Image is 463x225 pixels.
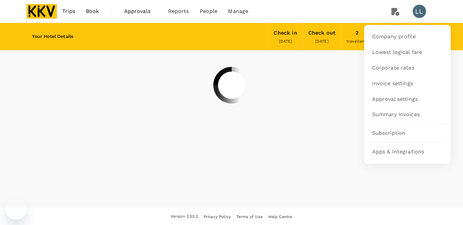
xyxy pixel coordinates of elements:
[204,214,231,219] span: Privacy Policy
[124,7,157,15] span: Approvals
[268,213,293,220] a: Help Centre
[86,7,99,15] span: Book
[315,39,329,44] span: [DATE]
[368,60,447,76] a: Corporate rates
[347,39,368,44] span: traveller(s)
[228,7,248,15] span: Manage
[32,33,74,40] h6: Your Hotel Details
[355,28,358,38] div: 2
[236,213,263,220] a: Terms of Use
[27,4,57,19] img: KKV Supply Chain Sdn Bhd
[5,198,27,220] iframe: Button to launch messaging window
[236,214,263,219] span: Terms of Use
[413,5,426,18] div: LL
[372,80,413,88] span: Invoice settings
[368,107,447,122] a: Summary invoices
[368,92,447,107] a: Approval settings
[372,96,418,103] span: Approval settings
[308,28,336,38] div: Check out
[171,213,198,220] span: Version 3.53.2
[372,111,420,118] span: Summary invoices
[200,7,218,15] span: People
[372,64,414,72] span: Corporate rates
[279,39,292,44] span: [DATE]
[204,213,231,220] a: Privacy Policy
[168,7,189,15] span: Reports
[274,28,297,38] div: Check in
[368,45,447,60] a: Lowest logical fare
[268,214,293,219] span: Help Centre
[368,76,447,92] a: Invoice settings
[62,7,75,15] span: Trips
[372,129,406,137] span: Subscription
[368,125,447,141] a: Subscription
[372,33,416,41] span: Company profile
[368,144,447,160] a: Apps & Integrations
[368,29,447,45] a: Company profile
[372,148,424,156] span: Apps & Integrations
[372,49,422,56] span: Lowest logical fare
